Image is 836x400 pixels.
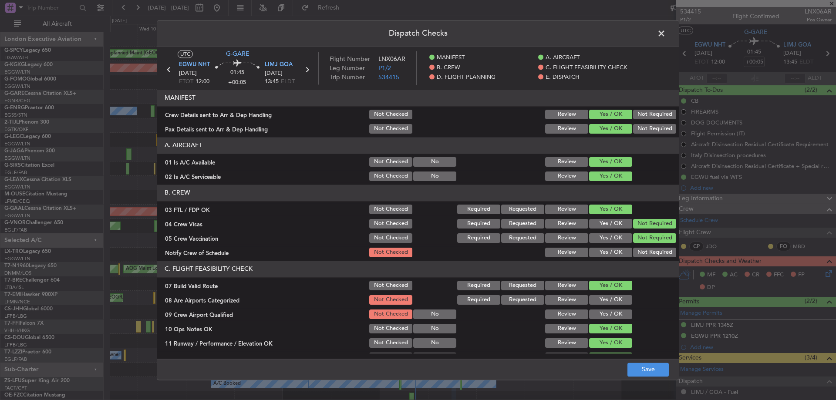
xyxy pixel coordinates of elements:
button: Not Required [633,233,676,243]
button: Not Required [633,248,676,257]
button: Not Required [633,219,676,229]
button: Not Required [633,124,676,134]
header: Dispatch Checks [157,20,679,47]
button: Not Required [633,110,676,119]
